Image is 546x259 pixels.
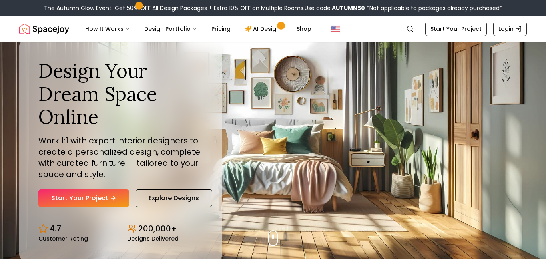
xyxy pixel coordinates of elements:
[290,21,318,37] a: Shop
[332,4,365,12] b: AUTUMN50
[50,223,61,234] p: 4.7
[38,135,203,180] p: Work 1:1 with expert interior designers to create a personalized design, complete with curated fu...
[305,4,365,12] span: Use code:
[425,22,487,36] a: Start Your Project
[205,21,237,37] a: Pricing
[19,21,69,37] a: Spacejoy
[79,21,318,37] nav: Main
[44,4,502,12] div: The Autumn Glow Event-Get 50% OFF All Design Packages + Extra 10% OFF on Multiple Rooms.
[127,236,179,241] small: Designs Delivered
[138,21,203,37] button: Design Portfolio
[365,4,502,12] span: *Not applicable to packages already purchased*
[138,223,177,234] p: 200,000+
[19,21,69,37] img: Spacejoy Logo
[239,21,289,37] a: AI Design
[38,59,203,128] h1: Design Your Dream Space Online
[493,22,527,36] a: Login
[38,217,203,241] div: Design stats
[38,236,88,241] small: Customer Rating
[331,24,340,34] img: United States
[38,189,129,207] a: Start Your Project
[19,16,527,42] nav: Global
[136,189,212,207] a: Explore Designs
[79,21,136,37] button: How It Works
